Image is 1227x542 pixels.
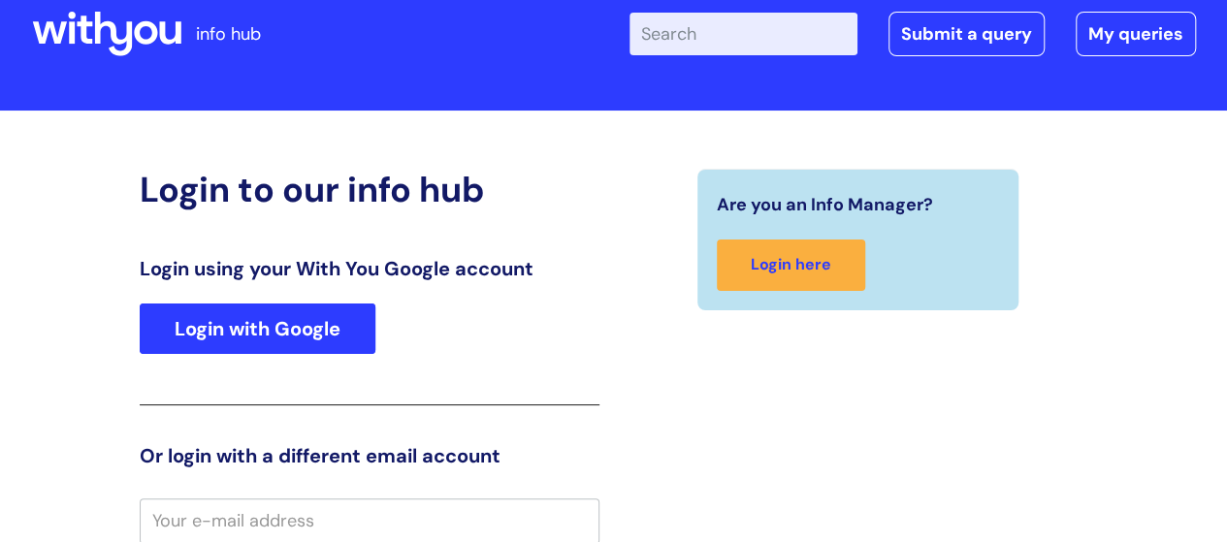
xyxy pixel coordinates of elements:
[717,189,933,220] span: Are you an Info Manager?
[140,303,375,354] a: Login with Google
[888,12,1045,56] a: Submit a query
[630,13,857,55] input: Search
[196,18,261,49] p: info hub
[1076,12,1196,56] a: My queries
[140,257,599,280] h3: Login using your With You Google account
[140,444,599,467] h3: Or login with a different email account
[717,239,865,291] a: Login here
[140,169,599,210] h2: Login to our info hub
